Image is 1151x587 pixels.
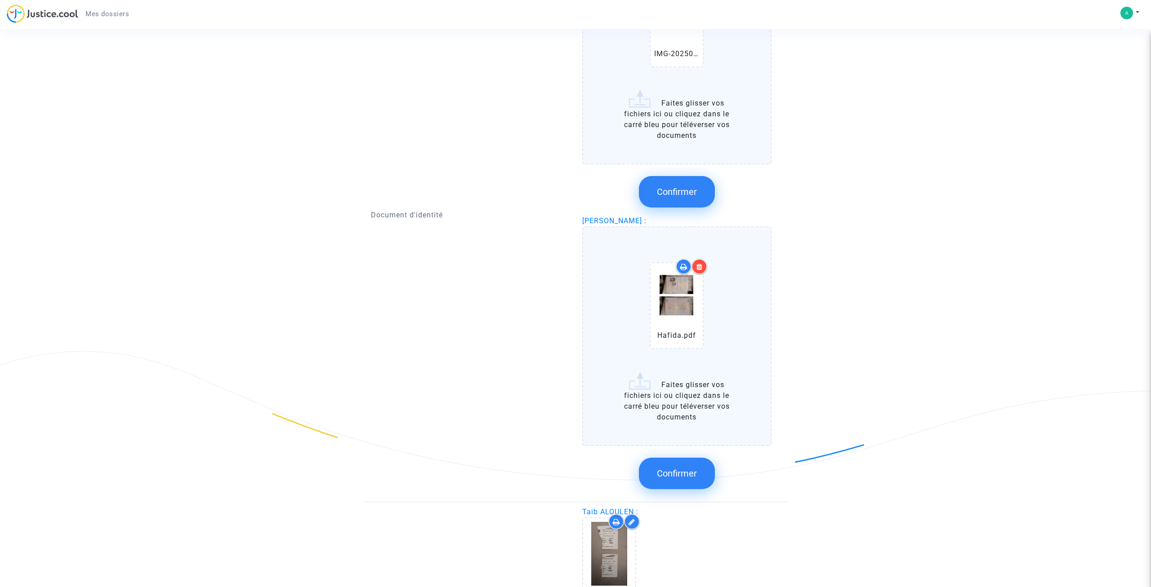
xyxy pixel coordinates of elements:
[78,7,136,21] a: Mes dossiers
[371,209,569,221] p: Document d'identité
[657,468,697,479] span: Confirmer
[582,216,647,225] span: [PERSON_NAME] :
[1120,7,1133,19] img: ff158b6402685cd6c2bc4ac15343b900
[639,176,715,207] button: Confirmer
[7,4,78,23] img: jc-logo.svg
[657,186,697,197] span: Confirmer
[85,10,129,18] span: Mes dossiers
[639,458,715,489] button: Confirmer
[582,508,638,516] span: Taib ALOULEN :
